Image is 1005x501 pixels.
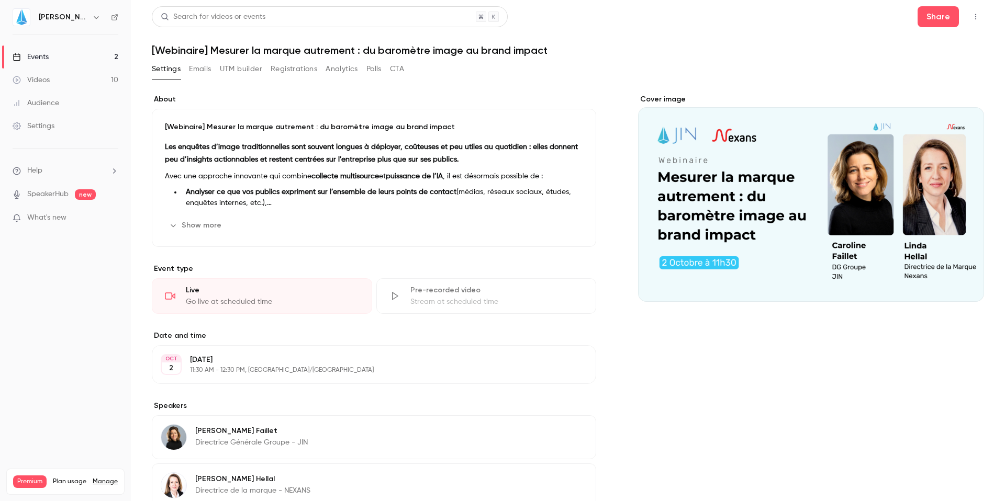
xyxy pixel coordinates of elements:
li: (médias, réseaux sociaux, études, enquêtes internes, etc.), [182,187,583,209]
button: Polls [366,61,382,77]
a: Manage [93,477,118,486]
div: Settings [13,121,54,131]
div: Caroline Faillet[PERSON_NAME] FailletDirectrice Générale Groupe - JIN [152,415,596,459]
div: Search for videos or events [161,12,265,22]
p: [PERSON_NAME] Faillet [195,426,308,436]
strong: collecte multisource [311,173,379,180]
h1: [Webinaire] Mesurer la marque autrement : du baromètre image au brand impact [152,44,984,56]
img: JIN [13,9,30,26]
img: Linda Hellal [161,473,186,498]
li: help-dropdown-opener [13,165,118,176]
span: Premium [13,475,47,488]
div: Events [13,52,49,62]
div: Pre-recorded videoStream at scheduled time [376,278,597,314]
span: new [75,189,96,200]
div: Audience [13,98,59,108]
iframe: Noticeable Trigger [106,213,118,223]
button: Settings [152,61,181,77]
button: UTM builder [220,61,262,77]
button: CTA [390,61,404,77]
label: Cover image [638,94,984,105]
span: What's new [27,212,66,223]
p: Directrice de la marque - NEXANS [195,485,310,496]
strong: Les enquêtes d’image traditionnelles sont souvent longues à déployer, coûteuses et peu utiles au ... [165,143,578,163]
p: Directrice Générale Groupe - JIN [195,437,308,448]
label: About [152,94,596,105]
div: Live [186,285,359,295]
p: Avec une approche innovante qui combine et , il est désormais possible de : [165,170,583,183]
span: Plan usage [53,477,86,486]
button: Emails [189,61,211,77]
label: Speakers [152,401,596,411]
a: SpeakerHub [27,189,69,200]
button: Share [918,6,959,27]
p: Event type [152,264,596,274]
label: Date and time [152,331,596,341]
p: 11:30 AM - 12:30 PM, [GEOGRAPHIC_DATA]/[GEOGRAPHIC_DATA] [190,366,541,374]
img: Caroline Faillet [161,425,186,450]
p: 2 [169,363,173,373]
h6: [PERSON_NAME] [39,12,88,22]
p: [Webinaire] Mesurer la marque autrement : du baromètre image au brand impact [165,122,583,132]
strong: Analyser ce que vos publics expriment sur l’ensemble de leurs points de contact [186,188,456,196]
div: Videos [13,75,50,85]
p: [PERSON_NAME] Hellal [195,474,310,484]
p: [DATE] [190,355,541,365]
button: Show more [165,217,228,234]
button: Registrations [271,61,317,77]
section: Cover image [638,94,984,302]
button: Analytics [326,61,358,77]
div: Go live at scheduled time [186,297,359,307]
strong: puissance de l’IA [386,173,443,180]
div: Pre-recorded video [410,285,584,295]
div: OCT [162,355,181,362]
span: Help [27,165,42,176]
div: LiveGo live at scheduled time [152,278,372,314]
div: Stream at scheduled time [410,297,584,307]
